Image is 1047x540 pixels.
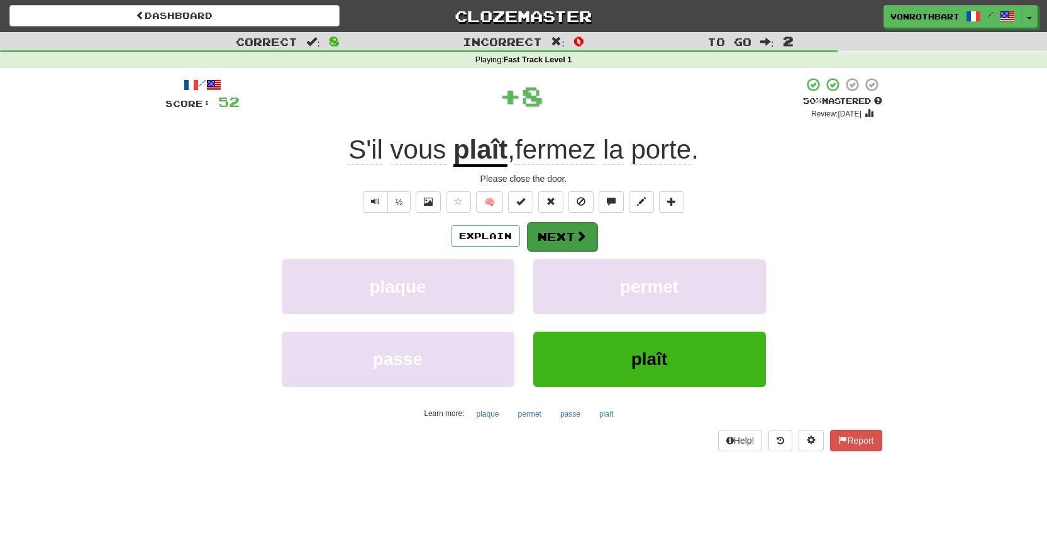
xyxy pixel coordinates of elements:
[603,135,624,165] span: la
[329,33,340,48] span: 8
[631,135,691,165] span: porte
[387,191,411,213] button: ½
[453,135,507,167] u: plaît
[620,277,679,296] span: permet
[358,5,689,27] a: Clozemaster
[629,191,654,213] button: Edit sentence (alt+d)
[306,37,320,47] span: :
[391,135,446,165] span: vous
[527,222,597,251] button: Next
[165,98,211,109] span: Score:
[470,405,506,424] button: plaque
[369,277,426,296] span: plaque
[533,332,766,386] button: plaît
[573,33,584,48] span: 0
[553,405,587,424] button: passe
[504,55,572,64] strong: Fast Track Level 1
[760,37,774,47] span: :
[987,10,994,19] span: /
[476,191,503,213] button: 🧠
[830,430,882,451] button: Report
[599,191,624,213] button: Discuss sentence (alt+u)
[803,96,882,107] div: Mastered
[236,35,297,48] span: Correct
[165,172,882,185] div: Please close the door.
[568,191,594,213] button: Ignore sentence (alt+i)
[282,259,514,314] button: plaque
[446,191,471,213] button: Favorite sentence (alt+f)
[508,191,533,213] button: Set this sentence to 100% Mastered (alt+m)
[424,409,464,418] small: Learn more:
[499,77,521,115] span: +
[363,191,388,213] button: Play sentence audio (ctl+space)
[533,259,766,314] button: permet
[521,80,543,111] span: 8
[768,430,792,451] button: Round history (alt+y)
[463,35,542,48] span: Incorrect
[360,191,411,213] div: Text-to-speech controls
[551,37,565,47] span: :
[218,94,240,110] span: 52
[783,33,794,48] span: 2
[659,191,684,213] button: Add to collection (alt+a)
[515,135,596,165] span: fermez
[707,35,751,48] span: To go
[165,77,240,93] div: /
[507,135,698,165] span: , .
[511,405,548,424] button: permet
[282,332,514,386] button: passe
[718,430,763,451] button: Help!
[631,349,668,369] span: plaît
[803,96,822,106] span: 50 %
[373,349,423,369] span: passe
[9,5,340,26] a: Dashboard
[416,191,441,213] button: Show image (alt+x)
[348,135,383,165] span: S'il
[592,405,621,424] button: plaît
[451,225,520,247] button: Explain
[884,5,1022,28] a: VonRothbart /
[811,110,861,118] small: Review: [DATE]
[890,11,960,22] span: VonRothbart
[538,191,563,213] button: Reset to 0% Mastered (alt+r)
